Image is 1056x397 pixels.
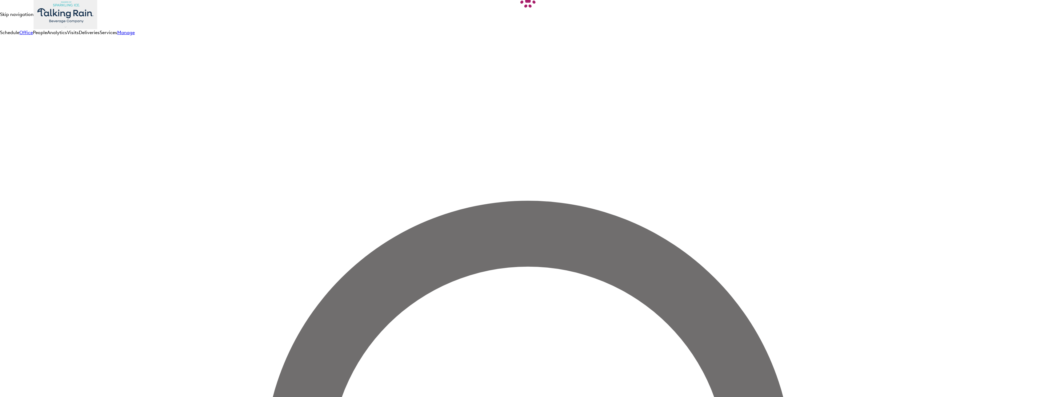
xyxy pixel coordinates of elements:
[117,30,135,35] a: Manage
[79,30,100,35] a: Deliveries
[47,30,67,35] a: Analytics
[33,30,47,35] a: People
[67,30,79,35] a: Visits
[19,30,33,35] a: Office
[100,30,117,35] a: Services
